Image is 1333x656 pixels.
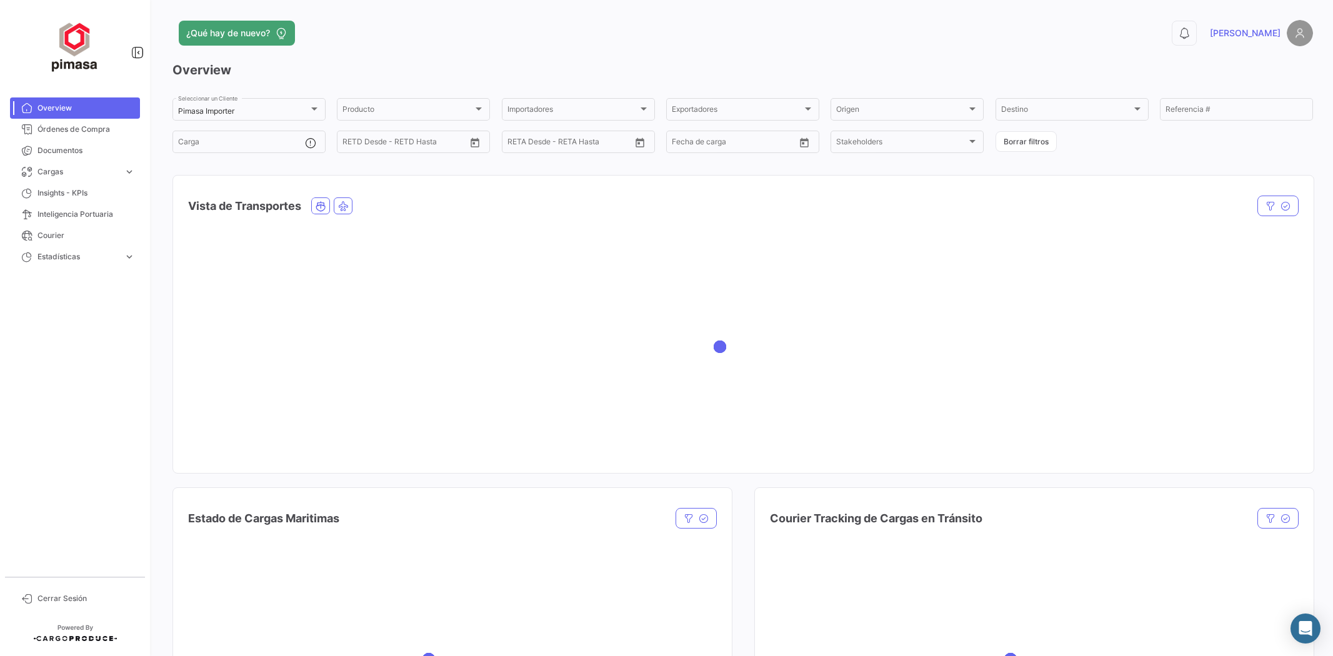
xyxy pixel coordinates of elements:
[703,139,762,148] input: Hasta
[334,198,352,214] button: Air
[37,209,135,220] span: Inteligencia Portuaria
[342,107,473,116] span: Producto
[37,251,119,262] span: Estadísticas
[672,139,694,148] input: Desde
[795,133,814,152] button: Open calendar
[37,593,135,604] span: Cerrar Sesión
[507,139,530,148] input: Desde
[10,182,140,204] a: Insights - KPIs
[178,106,234,116] mat-select-trigger: Pimasa Importer
[37,230,135,241] span: Courier
[10,225,140,246] a: Courier
[37,124,135,135] span: Órdenes de Compra
[507,107,638,116] span: Importadores
[770,510,982,527] h4: Courier Tracking de Cargas en Tránsito
[10,204,140,225] a: Inteligencia Portuaria
[1001,107,1132,116] span: Destino
[836,139,967,148] span: Stakeholders
[37,187,135,199] span: Insights - KPIs
[179,21,295,46] button: ¿Qué hay de nuevo?
[37,102,135,114] span: Overview
[466,133,484,152] button: Open calendar
[10,119,140,140] a: Órdenes de Compra
[1287,20,1313,46] img: placeholder-user.png
[672,107,802,116] span: Exportadores
[37,145,135,156] span: Documentos
[539,139,598,148] input: Hasta
[1210,27,1281,39] span: [PERSON_NAME]
[836,107,967,116] span: Origen
[188,197,301,215] h4: Vista de Transportes
[124,251,135,262] span: expand_more
[374,139,433,148] input: Hasta
[37,166,119,177] span: Cargas
[342,139,365,148] input: Desde
[631,133,649,152] button: Open calendar
[1291,614,1321,644] div: Abrir Intercom Messenger
[10,140,140,161] a: Documentos
[124,166,135,177] span: expand_more
[996,131,1057,152] button: Borrar filtros
[312,198,329,214] button: Ocean
[10,97,140,119] a: Overview
[172,61,1313,79] h3: Overview
[44,15,106,77] img: ff117959-d04a-4809-8d46-49844dc85631.png
[188,510,339,527] h4: Estado de Cargas Maritimas
[186,27,270,39] span: ¿Qué hay de nuevo?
